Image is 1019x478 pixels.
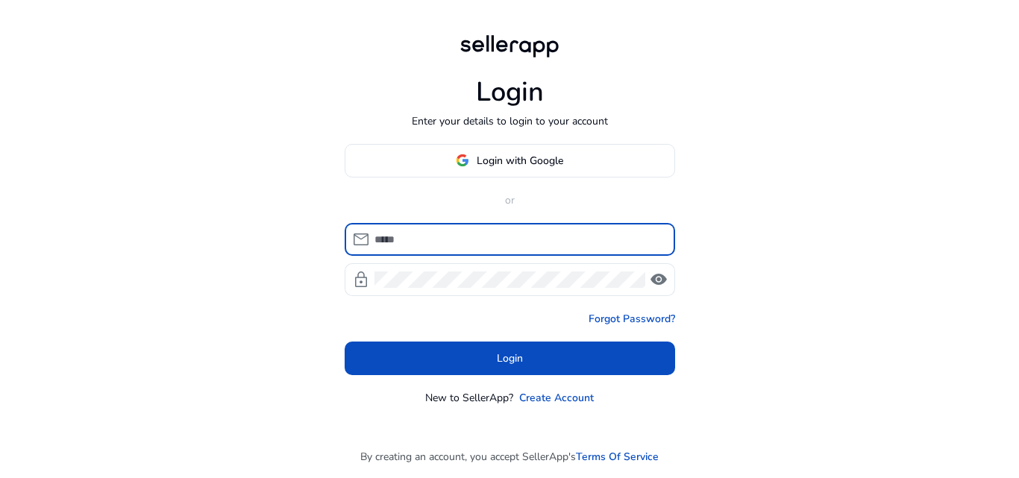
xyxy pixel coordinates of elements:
[477,153,563,169] span: Login with Google
[412,113,608,129] p: Enter your details to login to your account
[497,350,523,366] span: Login
[476,76,544,108] h1: Login
[456,154,469,167] img: google-logo.svg
[576,449,659,465] a: Terms Of Service
[589,311,675,327] a: Forgot Password?
[650,271,668,289] span: visibility
[345,342,675,375] button: Login
[352,271,370,289] span: lock
[425,390,513,406] p: New to SellerApp?
[345,192,675,208] p: or
[519,390,594,406] a: Create Account
[352,230,370,248] span: mail
[345,144,675,177] button: Login with Google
